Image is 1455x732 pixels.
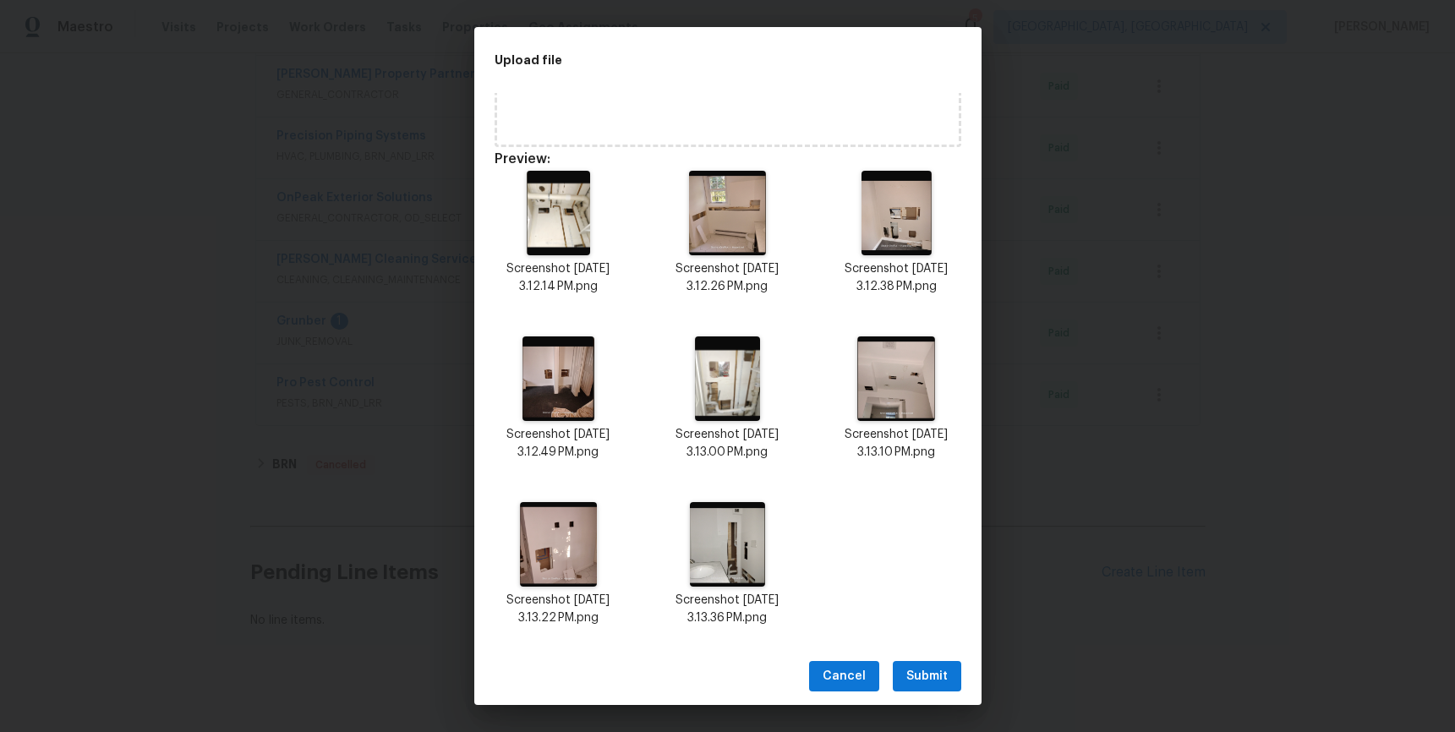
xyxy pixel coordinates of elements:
p: Screenshot [DATE] 3.13.10 PM.png [832,426,960,462]
button: Cancel [809,661,879,692]
img: DcCKMgBEIgBEIgBEIgBHaTQBzB3Wy3WB0CIRACIRACIRAC5yawyRH8F0iQk0FcQ5dHAAAAAElFTkSuQmCC [857,336,935,421]
img: AffLIYcEGYbZAAAAAElFTkSuQmCC [520,502,597,587]
span: Cancel [823,666,866,687]
h2: Upload file [495,51,885,69]
button: Submit [893,661,961,692]
p: Screenshot [DATE] 3.13.00 PM.png [663,426,791,462]
span: Submit [906,666,948,687]
p: Screenshot [DATE] 3.13.36 PM.png [663,592,791,627]
p: Screenshot [DATE] 3.12.14 PM.png [495,260,623,296]
p: Screenshot [DATE] 3.12.26 PM.png [663,260,791,296]
p: Screenshot [DATE] 3.13.22 PM.png [495,592,623,627]
img: XJAAAAAElFTkSuQmCC [862,171,932,255]
img: bwpsCmwKbApsCmwKbAr8HVDgBiD8+Bt7838BW96zyxG7QiIAAAAASUVORK5CYII= [522,336,594,421]
img: 13PAAAAABJRU5ErkJggg== [527,171,591,255]
img: P9CxHYQJdZZEgAAAABJRU5ErkJggg== [695,336,761,421]
p: Screenshot [DATE] 3.12.49 PM.png [495,426,623,462]
img: FvZRDsFC2QQAAAABJRU5ErkJggg== [690,502,765,587]
img: P6gQIECBAgACBJSD0lo4ZAQIECBAgQCAsIPTCx7M6AQIECBAgQGAJCL2lY0aAAAECBAgQCAsIvfDxrE6AAAECBAgQWAJCb+mY... [689,171,766,255]
p: Screenshot [DATE] 3.12.38 PM.png [832,260,960,296]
